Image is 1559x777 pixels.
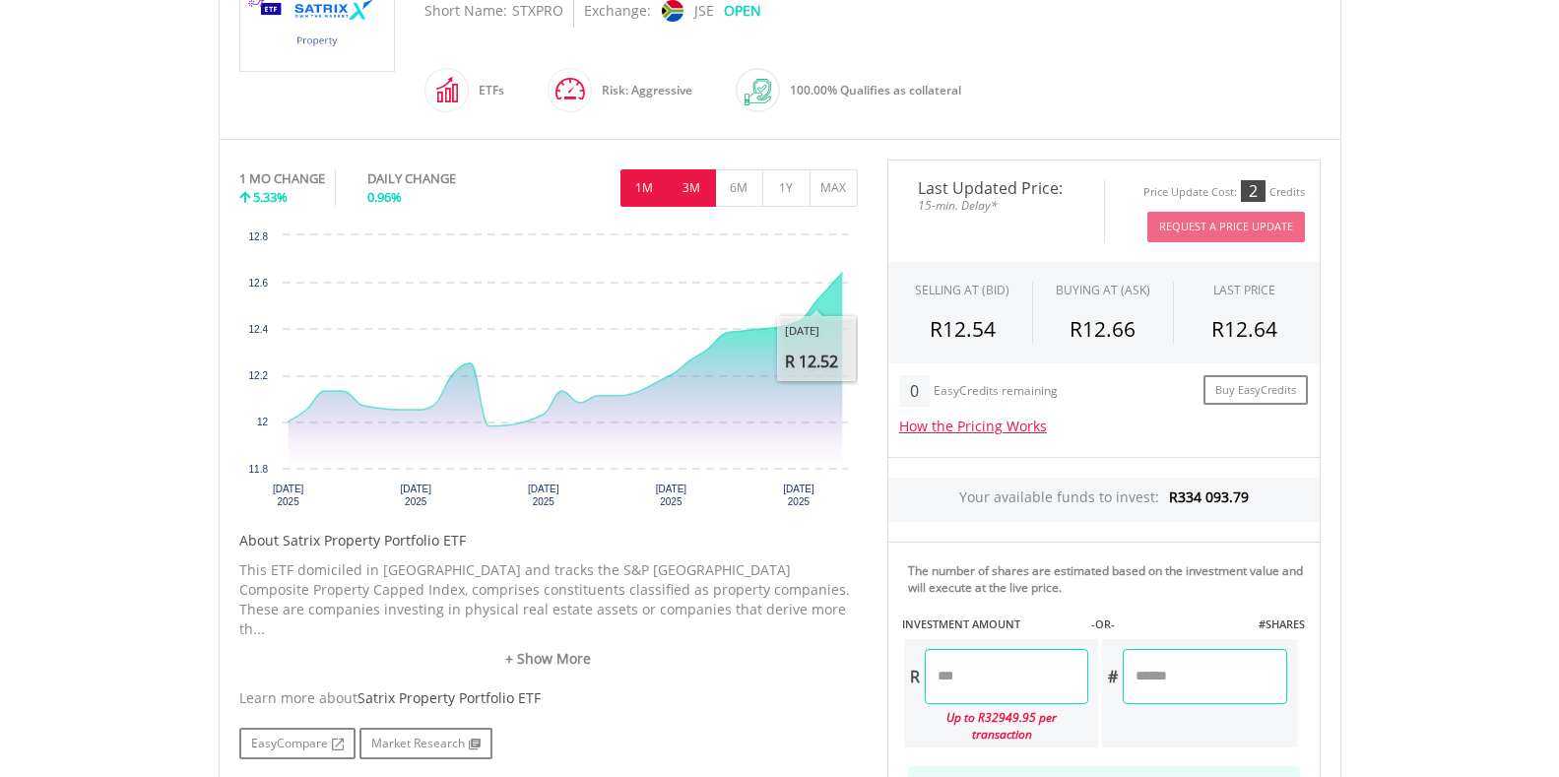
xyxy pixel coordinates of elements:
label: -OR- [1091,616,1115,632]
p: This ETF domiciled in [GEOGRAPHIC_DATA] and tracks the S&P [GEOGRAPHIC_DATA] Composite Property C... [239,560,858,639]
span: Satrix Property Portfolio ETF [357,688,541,707]
a: EasyCompare [239,728,356,759]
button: 3M [668,169,716,207]
div: SELLING AT (BID) [915,282,1009,298]
span: R12.54 [930,315,996,343]
button: MAX [810,169,858,207]
span: 0.96% [367,188,402,206]
text: [DATE] 2025 [528,484,559,507]
div: 2 [1241,180,1266,202]
div: # [1102,649,1123,704]
button: 1Y [762,169,811,207]
div: 1 MO CHANGE [239,169,325,188]
span: 5.33% [253,188,288,206]
div: EasyCredits remaining [934,384,1058,401]
button: Request A Price Update [1147,212,1305,242]
a: Buy EasyCredits [1203,375,1308,406]
label: INVESTMENT AMOUNT [902,616,1020,632]
text: [DATE] 2025 [272,484,303,507]
div: Price Update Cost: [1143,185,1237,200]
svg: Interactive chart [239,226,858,521]
div: Up to R32949.95 per transaction [904,704,1089,747]
div: The number of shares are estimated based on the investment value and will execute at the live price. [908,562,1312,596]
div: ETFs [469,67,504,114]
text: [DATE] 2025 [655,484,686,507]
div: DAILY CHANGE [367,169,522,188]
a: Market Research [359,728,492,759]
span: 15-min. Delay* [903,196,1089,215]
div: Learn more about [239,688,858,708]
label: #SHARES [1259,616,1305,632]
div: LAST PRICE [1213,282,1275,298]
button: 6M [715,169,763,207]
text: [DATE] 2025 [400,484,431,507]
text: 12.8 [248,231,268,242]
span: R12.64 [1211,315,1277,343]
span: BUYING AT (ASK) [1056,282,1150,298]
span: Last Updated Price: [903,180,1089,196]
a: + Show More [239,649,858,669]
div: Risk: Aggressive [592,67,692,114]
span: R334 093.79 [1169,487,1249,506]
span: 100.00% Qualifies as collateral [790,82,961,98]
text: 12 [256,417,268,427]
text: 12.6 [248,278,268,289]
div: Your available funds to invest: [888,478,1320,522]
div: Credits [1269,185,1305,200]
text: 12.2 [248,370,268,381]
span: R12.66 [1070,315,1136,343]
text: 12.4 [248,324,268,335]
h5: About Satrix Property Portfolio ETF [239,531,858,550]
a: How the Pricing Works [899,417,1047,435]
div: 0 [899,375,930,407]
div: Chart. Highcharts interactive chart. [239,226,858,521]
div: R [904,649,925,704]
text: 11.8 [248,464,268,475]
button: 1M [620,169,669,207]
text: [DATE] 2025 [783,484,814,507]
img: collateral-qualifying-green.svg [745,79,771,105]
